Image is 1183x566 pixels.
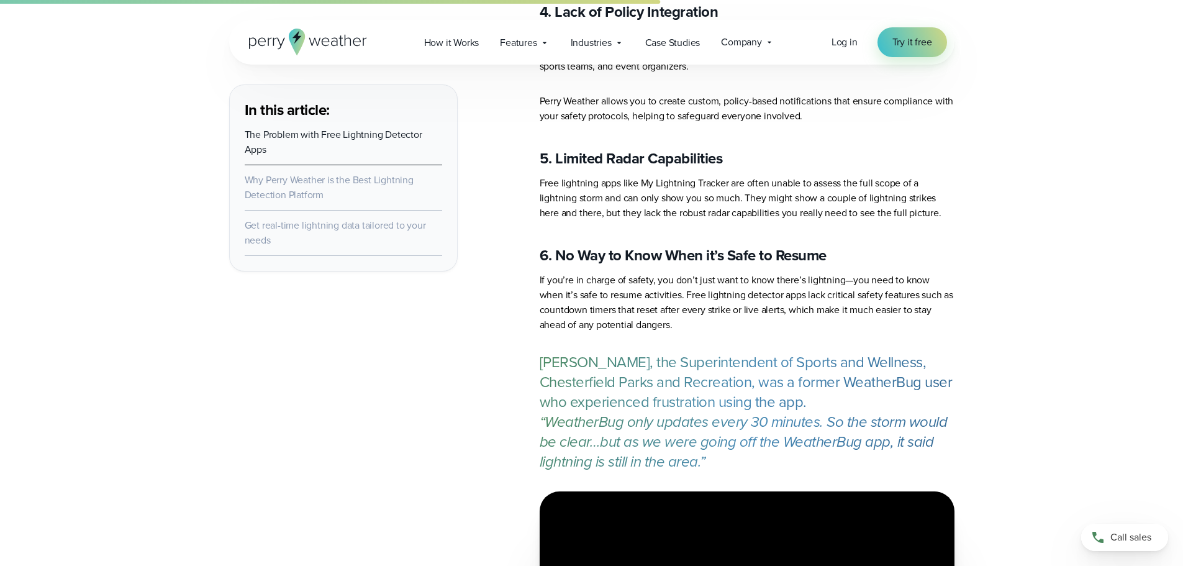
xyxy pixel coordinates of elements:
[500,35,537,50] span: Features
[645,35,700,50] span: Case Studies
[721,35,762,50] span: Company
[571,35,612,50] span: Industries
[540,352,954,412] p: [PERSON_NAME], the Superintendent of Sports and Wellness, Chesterfield Parks and Recreation, was ...
[540,176,954,221] p: Free lightning apps like My Lightning Tracker are often unable to assess the full scope of a ligh...
[424,35,479,50] span: How it Works
[245,173,414,202] a: Why Perry Weather is the Best Lightning Detection Platform
[635,30,711,55] a: Case Studies
[877,27,947,57] a: Try it free
[245,100,442,120] h3: In this article:
[540,411,948,473] em: “WeatherBug only updates every 30 minutes. So the storm would be clear…but as we were going off t...
[540,244,827,267] strong: 6. No Way to Know When it’s Safe to Resume
[1081,524,1168,551] a: Call sales
[245,218,426,247] a: Get real-time lightning data tailored to your needs
[892,35,932,50] span: Try it free
[832,35,858,49] span: Log in
[832,35,858,50] a: Log in
[540,94,954,124] p: Perry Weather allows you to create custom, policy-based notifications that ensure compliance with...
[1110,530,1151,545] span: Call sales
[414,30,490,55] a: How it Works
[540,147,723,170] strong: 5. Limited Radar Capabilities
[540,1,718,23] strong: 4. Lack of Policy Integration
[245,127,422,157] a: The Problem with Free Lightning Detector Apps
[540,273,954,332] p: If you’re in charge of safety, you don’t just want to know there’s lightning—you need to know whe...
